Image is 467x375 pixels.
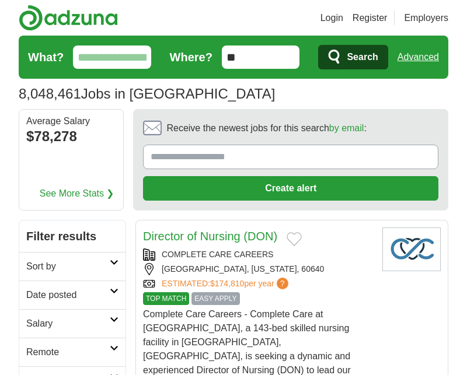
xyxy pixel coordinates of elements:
[162,278,291,290] a: ESTIMATED:$174,810per year?
[19,338,126,366] a: Remote
[210,279,244,288] span: $174,810
[19,220,126,252] h2: Filter results
[26,126,116,147] div: $78,278
[398,45,439,69] a: Advanced
[26,288,110,302] h2: Date posted
[287,232,302,246] button: Add to favorite jobs
[329,123,364,133] a: by email
[26,317,110,331] h2: Salary
[143,263,373,275] div: [GEOGRAPHIC_DATA], [US_STATE], 60640
[404,11,448,25] a: Employers
[26,117,116,126] div: Average Salary
[19,83,81,104] span: 8,048,461
[28,48,64,66] label: What?
[191,292,239,305] span: EASY APPLY
[143,230,277,243] a: Director of Nursing (DON)
[40,187,114,201] a: See More Stats ❯
[170,48,212,66] label: Where?
[277,278,288,289] span: ?
[382,227,441,271] img: Company logo
[19,252,126,281] a: Sort by
[19,86,275,101] h1: Jobs in [GEOGRAPHIC_DATA]
[143,248,373,261] div: COMPLETE CARE CAREERS
[166,121,366,135] span: Receive the newest jobs for this search :
[26,260,110,274] h2: Sort by
[19,281,126,309] a: Date posted
[353,11,388,25] a: Register
[19,309,126,338] a: Salary
[19,5,118,31] img: Adzuna logo
[318,45,388,69] button: Search
[26,345,110,359] h2: Remote
[347,45,378,69] span: Search
[143,292,189,305] span: TOP MATCH
[320,11,343,25] a: Login
[143,176,438,201] button: Create alert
